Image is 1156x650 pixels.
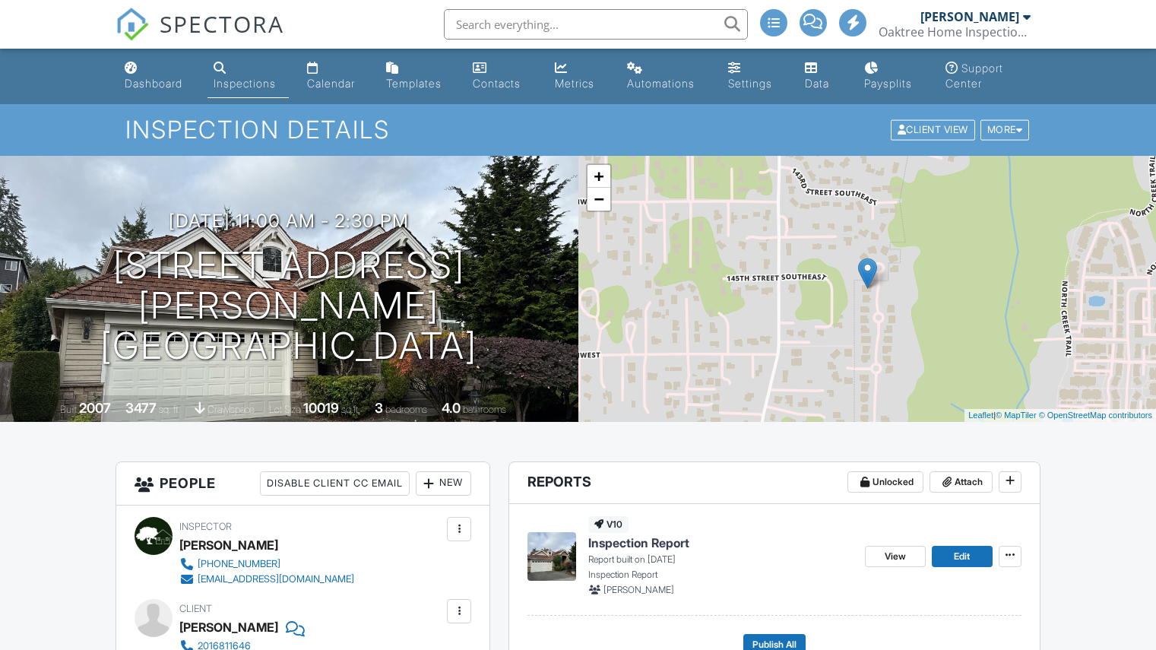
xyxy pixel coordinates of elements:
[119,55,195,98] a: Dashboard
[799,55,846,98] a: Data
[307,77,355,90] div: Calendar
[301,55,368,98] a: Calendar
[60,404,77,415] span: Built
[889,123,979,135] a: Client View
[159,404,180,415] span: sq. ft.
[996,411,1037,420] a: © MapTiler
[920,9,1019,24] div: [PERSON_NAME]
[179,603,212,614] span: Client
[891,120,975,141] div: Client View
[214,77,276,90] div: Inspections
[179,521,232,532] span: Inspector
[207,55,289,98] a: Inspections
[555,77,594,90] div: Metrics
[303,400,339,416] div: 10019
[442,400,461,416] div: 4.0
[160,8,284,40] span: SPECTORA
[467,55,536,98] a: Contacts
[169,211,409,231] h3: [DATE] 11:00 am - 2:30 pm
[968,411,993,420] a: Leaflet
[125,116,1031,143] h1: Inspection Details
[722,55,787,98] a: Settings
[198,573,354,585] div: [EMAIL_ADDRESS][DOMAIN_NAME]
[116,8,149,41] img: The Best Home Inspection Software - Spectora
[116,462,489,506] h3: People
[627,77,695,90] div: Automations
[179,534,278,556] div: [PERSON_NAME]
[386,77,442,90] div: Templates
[125,400,157,416] div: 3477
[260,471,410,496] div: Disable Client CC Email
[444,9,748,40] input: Search everything...
[125,77,182,90] div: Dashboard
[375,400,383,416] div: 3
[198,558,280,570] div: [PHONE_NUMBER]
[179,616,278,639] div: [PERSON_NAME]
[879,24,1031,40] div: Oaktree Home Inspections
[463,404,506,415] span: bathrooms
[549,55,610,98] a: Metrics
[939,55,1037,98] a: Support Center
[588,165,610,188] a: Zoom in
[269,404,301,415] span: Lot Size
[385,404,427,415] span: bedrooms
[964,409,1156,422] div: |
[864,77,912,90] div: Paysplits
[24,246,554,366] h1: [STREET_ADDRESS][PERSON_NAME] [GEOGRAPHIC_DATA]
[805,77,829,90] div: Data
[473,77,521,90] div: Contacts
[621,55,709,98] a: Automations (Basic)
[1039,411,1152,420] a: © OpenStreetMap contributors
[341,404,360,415] span: sq.ft.
[728,77,772,90] div: Settings
[416,471,471,496] div: New
[179,572,354,587] a: [EMAIL_ADDRESS][DOMAIN_NAME]
[116,21,284,52] a: SPECTORA
[380,55,455,98] a: Templates
[858,55,927,98] a: Paysplits
[207,404,255,415] span: crawlspace
[179,556,354,572] a: [PHONE_NUMBER]
[945,62,1003,90] div: Support Center
[980,120,1030,141] div: More
[79,400,111,416] div: 2007
[588,188,610,211] a: Zoom out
